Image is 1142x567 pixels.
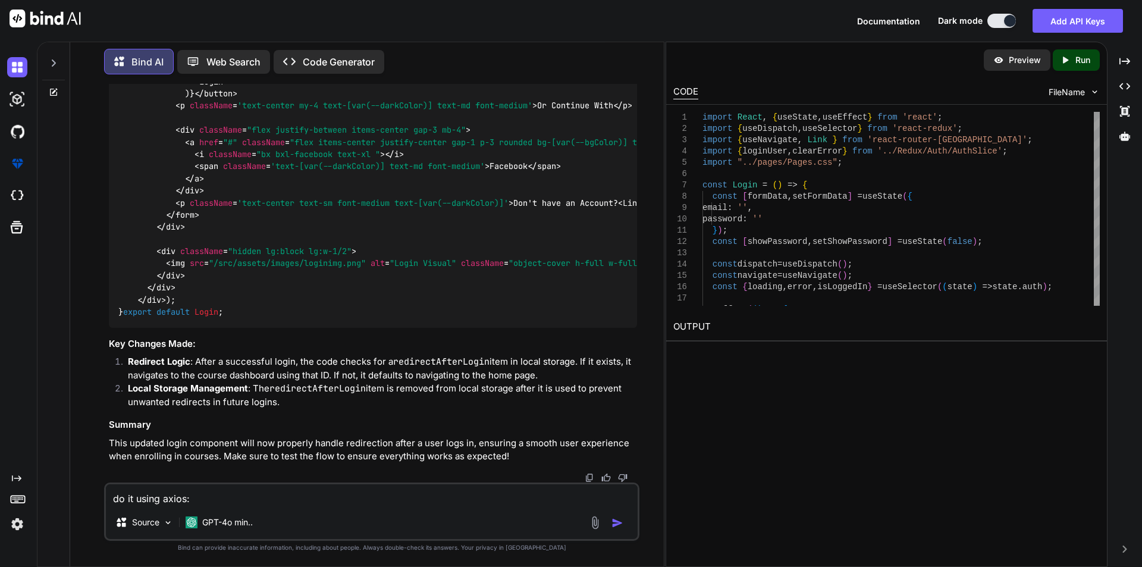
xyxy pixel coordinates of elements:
[887,237,892,246] span: ]
[123,306,152,317] span: export
[712,192,737,201] span: const
[732,180,757,190] span: Login
[673,225,687,236] div: 11
[702,124,732,133] span: import
[837,158,842,167] span: ;
[209,258,366,269] span: "/src/assets/images/loginimg.png"
[742,282,747,292] span: {
[702,146,732,156] span: import
[747,305,752,314] span: (
[7,186,27,206] img: cloudideIcon
[737,203,747,212] span: ''
[194,149,385,159] span: < = >
[797,124,802,133] span: ,
[862,192,902,201] span: useState
[228,246,352,256] span: "hidden lg:block lg:w-1/2"
[842,271,847,280] span: )
[673,236,687,248] div: 12
[842,146,847,156] span: }
[194,306,218,317] span: Login
[712,282,737,292] span: const
[166,209,199,220] span: </ >
[797,135,802,145] span: ,
[623,101,628,111] span: p
[752,214,763,224] span: ''
[788,180,798,190] span: =>
[666,313,1107,341] h2: OUTPUT
[601,473,611,483] img: like
[673,293,687,304] div: 17
[194,161,490,172] span: < = >
[109,437,637,463] p: This updated login component will now properly handle redirection after a user logs in, ensuring ...
[190,101,233,111] span: className
[807,237,812,246] span: ,
[877,282,882,292] span: =
[156,283,171,293] span: div
[673,123,687,134] div: 2
[742,135,797,145] span: useNavigate
[223,161,266,172] span: className
[156,246,356,256] span: < = >
[186,516,197,528] img: GPT-4o mini
[190,198,233,208] span: className
[223,137,237,148] span: "#"
[902,237,942,246] span: useState
[271,161,485,172] span: 'text-[var(--darkColor)] text-md font-medium'
[137,295,166,305] span: </ >
[175,125,470,136] span: < = >
[109,337,637,351] h3: Key Changes Made:
[118,382,637,409] li: : The item is removed from local storage after it is used to prevent unwanted redirects in future...
[180,198,185,208] span: p
[702,135,732,145] span: import
[702,180,727,190] span: const
[1075,54,1090,66] p: Run
[1027,135,1032,145] span: ;
[104,543,639,552] p: Bind can provide inaccurate information, including about people. Always double-check its answers....
[762,112,767,122] span: ,
[747,203,752,212] span: ,
[892,124,957,133] span: 'react-redux'
[194,88,237,99] span: </ >
[777,112,817,122] span: useState
[166,270,180,281] span: div
[742,192,747,201] span: [
[673,214,687,225] div: 10
[199,161,218,172] span: span
[972,237,977,246] span: )
[199,125,242,136] span: className
[290,137,970,148] span: "flex items-center justify-center gap-1 p-3 rounded bg-[var(--bgColor)] transition duration-200 w...
[867,124,887,133] span: from
[7,154,27,174] img: premium
[185,173,204,184] span: </ >
[837,271,842,280] span: (
[782,259,837,269] span: useDispatch
[237,101,532,111] span: 'text-center my-4 text-[var(--darkColor)] text-md font-medium'
[992,282,1017,292] span: state
[618,473,628,483] img: dislike
[817,282,867,292] span: isLoggedIn
[902,112,937,122] span: 'react'
[772,180,777,190] span: (
[777,271,782,280] span: =
[993,55,1004,65] img: preview
[673,134,687,146] div: 3
[303,55,375,69] p: Code Generator
[777,259,782,269] span: =
[7,57,27,77] img: darkChat
[847,271,852,280] span: ;
[857,192,862,201] span: =
[777,180,782,190] span: )
[206,55,261,69] p: Web Search
[461,258,504,269] span: className
[128,383,248,394] strong: Local Storage Management
[957,124,962,133] span: ;
[737,146,742,156] span: {
[673,112,687,123] div: 1
[702,305,748,314] span: useEffect
[877,146,1002,156] span: '../Redux/Auth/AuthSlice'
[742,146,788,156] span: loginUser
[822,112,867,122] span: useEffect
[132,516,159,528] p: Source
[947,237,972,246] span: false
[242,137,285,148] span: className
